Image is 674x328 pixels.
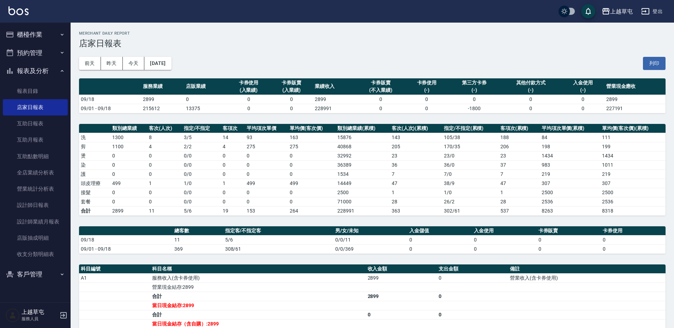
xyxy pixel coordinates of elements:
button: 前天 [79,57,101,70]
td: 228991 [336,206,390,215]
td: 0 / 0 [182,188,221,197]
td: 0 [110,169,147,179]
td: 26 / 2 [442,197,499,206]
td: 275 [245,142,288,151]
h5: 上越草屯 [22,309,58,316]
td: 308/61 [223,244,334,254]
td: 1100 [110,142,147,151]
td: 153 [245,206,288,215]
td: 8318 [600,206,666,215]
td: 0 [147,169,182,179]
td: 28 [390,197,442,206]
th: 指定/不指定(累積) [442,124,499,133]
td: 0 [405,104,449,113]
td: 0/0/369 [333,244,408,254]
td: 1300 [110,133,147,142]
th: 卡券販賣 [537,226,601,235]
h2: Merchant Daily Report [79,31,666,36]
td: 36389 [336,160,390,169]
button: 預約管理 [3,44,68,62]
td: 2500 [540,188,601,197]
a: 全店業績分析表 [3,165,68,181]
td: 0/0/11 [333,235,408,244]
td: 0 [500,95,561,104]
td: 洗 [79,133,110,142]
td: 199 [600,142,666,151]
td: 0 / 0 [182,160,221,169]
div: 卡券使用 [407,79,447,87]
td: 0 [405,95,449,104]
table: a dense table [79,226,666,254]
td: 0 [437,292,508,301]
td: 5/6 [223,235,334,244]
td: 合計 [150,292,366,301]
a: 設計師日報表 [3,197,68,213]
td: 4 [221,142,245,151]
button: 今天 [123,57,145,70]
td: 0 [601,244,666,254]
td: 剪 [79,142,110,151]
td: 170 / 35 [442,142,499,151]
td: 206 [499,142,540,151]
td: 38 / 9 [442,179,499,188]
td: 37 [499,160,540,169]
button: 列印 [643,57,666,70]
td: 接髮 [79,188,110,197]
div: 卡券使用 [229,79,269,87]
td: 1 / 0 [182,179,221,188]
td: 227191 [604,104,666,113]
td: 燙 [79,151,110,160]
td: 0 [472,244,537,254]
td: 0 [221,160,245,169]
td: 1434 [540,151,601,160]
td: 2500 [336,188,390,197]
td: 40868 [336,142,390,151]
th: 科目名稱 [150,264,366,274]
div: (入業績) [229,87,269,94]
td: 307 [540,179,601,188]
td: 護 [79,169,110,179]
div: (入業績) [272,87,311,94]
td: 0 [110,188,147,197]
td: 1 [390,188,442,197]
td: 1 [221,179,245,188]
td: 71000 [336,197,390,206]
td: 09/01 - 09/18 [79,104,141,113]
td: 1011 [600,160,666,169]
td: 32992 [336,151,390,160]
td: 215612 [141,104,184,113]
td: 營業收入(含卡券使用) [508,273,666,282]
td: 47 [390,179,442,188]
a: 營業統計分析表 [3,181,68,197]
td: 537 [499,206,540,215]
th: 科目編號 [79,264,150,274]
td: 0 [408,235,472,244]
a: 報表目錄 [3,83,68,99]
td: 0 [147,151,182,160]
td: 0 [288,188,336,197]
button: 報表及分析 [3,62,68,80]
td: 染 [79,160,110,169]
td: 0 [270,95,313,104]
td: 369 [173,244,223,254]
td: 服務收入(含卡券使用) [150,273,366,282]
td: 09/18 [79,235,173,244]
td: 0 [221,151,245,160]
td: 合計 [150,310,366,319]
td: 套餐 [79,197,110,206]
td: 7 [499,169,540,179]
td: 0 [601,235,666,244]
div: (-) [563,87,603,94]
td: 0 [408,244,472,254]
button: 上越草屯 [599,4,636,19]
td: 23 [390,151,442,160]
td: 0 [561,95,604,104]
a: 店販抽成明細 [3,230,68,246]
td: 47 [499,179,540,188]
th: 總客數 [173,226,223,235]
td: 0 [561,104,604,113]
td: 163 [288,133,336,142]
a: 收支分類明細表 [3,246,68,262]
td: 09/18 [79,95,141,104]
td: 302/61 [442,206,499,215]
